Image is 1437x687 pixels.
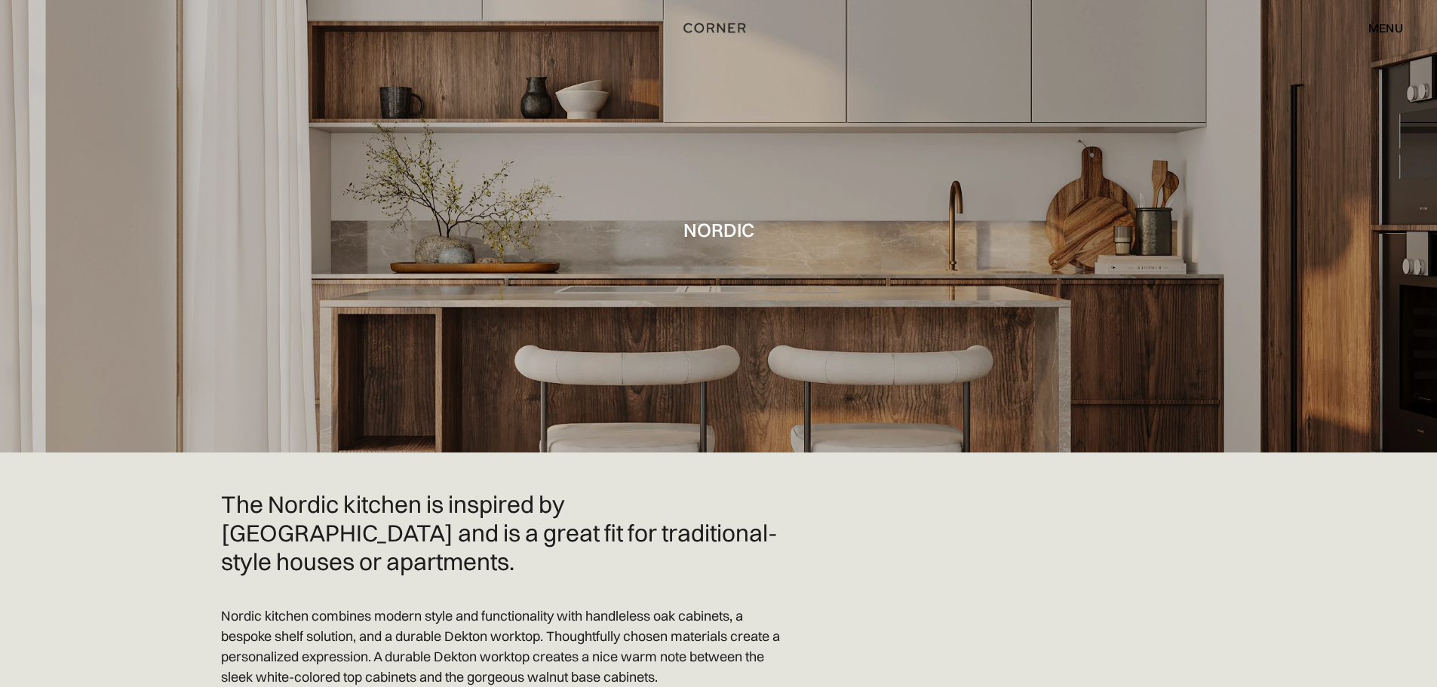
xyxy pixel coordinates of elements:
[221,490,794,575] h2: The Nordic kitchen is inspired by [GEOGRAPHIC_DATA] and is a great fit for traditional-style hous...
[1368,22,1403,34] div: menu
[221,606,794,687] p: Nordic kitchen combines modern style and functionality with handleless oak cabinets, a bespoke sh...
[1353,15,1403,41] div: menu
[683,219,754,240] h1: Nordic
[667,18,770,38] a: home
